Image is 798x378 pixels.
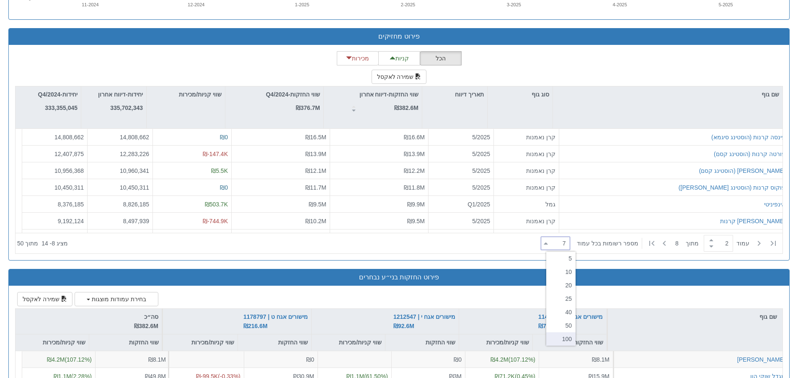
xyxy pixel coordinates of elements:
[26,216,84,225] div: 9,192,124
[98,90,143,99] p: יחידות-דיווח אחרון
[546,305,576,319] div: 40
[675,239,686,248] span: 8
[497,149,555,158] div: קרן נאמנות
[608,309,783,325] div: שם גוף
[91,133,149,141] div: 14,808,662
[699,166,785,175] button: [PERSON_NAME] (הוסטינג קסם)
[497,183,555,191] div: קרן נאמנות
[26,200,84,208] div: 8,376,185
[19,312,158,331] div: סה״כ
[385,334,459,350] div: שווי החזקות
[432,133,490,141] div: 5/2025
[203,217,228,224] span: ₪-744.9K
[148,356,166,363] span: ₪8.1M
[497,216,555,225] div: קרן נאמנות
[47,356,65,363] span: ₪4.2M
[592,356,609,363] span: ₪8.1M
[26,183,84,191] div: 10,450,311
[312,334,385,350] div: שווי קניות/מכירות
[91,183,149,191] div: 10,450,311
[737,355,785,364] div: [PERSON_NAME]
[432,183,490,191] div: 5/2025
[295,2,309,7] text: 1-2025
[243,323,268,329] span: ₪216.6M
[266,90,320,99] p: שווי החזקות-Q4/2024
[553,86,783,102] div: שם גוף
[497,200,555,208] div: גמל
[305,217,326,224] span: ₪10.2M
[491,356,535,363] span: ( 107.12 %)
[546,292,576,305] div: 25
[305,150,326,157] span: ₪13.9M
[420,51,462,65] button: הכל
[491,356,508,363] span: ₪4.2M
[26,149,84,158] div: 12,407,875
[497,133,555,141] div: קרן נאמנות
[393,312,455,331] div: מישורים אגח י | 1212547
[407,217,425,224] span: ₪9.5M
[45,104,77,111] strong: 333,355,045
[401,2,415,7] text: 2-2025
[91,200,149,208] div: 8,826,185
[404,150,425,157] span: ₪13.9M
[26,133,84,141] div: 14,808,662
[546,319,576,332] div: 50
[714,149,785,158] button: פורטה קרנות (הוסטינג קסם)
[89,334,162,350] div: שווי החזקות
[736,239,749,248] span: ‏עמוד
[75,292,158,306] button: בחירת עמודות מוצגות
[546,279,576,292] div: 20
[17,234,68,253] div: ‏מציג 8 - 14 ‏ מתוך 50
[147,86,225,102] div: שווי קניות/מכירות
[337,51,379,65] button: מכירות
[718,2,733,7] text: 5-2025
[507,2,521,7] text: 3-2025
[26,166,84,175] div: 10,956,368
[422,86,487,102] div: תאריך דיווח
[546,265,576,279] div: 10
[546,332,576,346] div: 100
[188,2,204,7] text: 12-2024
[38,90,77,99] p: יחידות-Q4/2024
[91,166,149,175] div: 10,960,341
[205,201,228,207] span: ₪503.7K
[220,184,228,190] span: ₪0
[305,134,326,141] span: ₪16.5M
[305,184,326,190] span: ₪11.7M
[404,167,425,174] span: ₪12.2M
[393,312,455,331] button: מישורים אגח י | 1212547 ₪92.6M
[220,134,228,141] span: ₪0
[720,216,785,225] button: [PERSON_NAME] קרנות
[47,356,92,363] span: ( 107.12 %)
[432,149,490,158] div: 5/2025
[432,166,490,175] div: 5/2025
[243,312,308,331] div: מישורים אגח ט | 1178797
[17,292,72,306] button: שמירה לאקסל
[305,167,326,174] span: ₪12.1M
[91,149,149,158] div: 12,283,226
[613,2,627,7] text: 4-2025
[764,200,785,208] div: אינפיניטי
[537,234,781,253] div: ‏ מתוך
[91,216,149,225] div: 8,497,939
[577,239,638,248] span: ‏מספר רשומות בכל עמוד
[134,323,158,329] span: ₪382.6M
[407,201,425,207] span: ₪9.9M
[711,133,785,141] button: פינסה קרנות (הוסטינג סיגמא)
[203,150,228,157] span: ₪-147.4K
[404,184,425,190] span: ₪11.8M
[82,2,98,7] text: 11-2024
[110,104,143,111] strong: 335,702,343
[679,183,785,191] button: פוקוס קרנות (הוסטינג [PERSON_NAME])
[378,51,420,65] button: קניות
[359,90,418,99] p: שווי החזקות-דיווח אחרון
[394,104,418,111] strong: ₪382.6M
[546,252,576,265] div: 5
[488,86,553,102] div: סוג גוף
[432,200,490,208] div: Q1/2025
